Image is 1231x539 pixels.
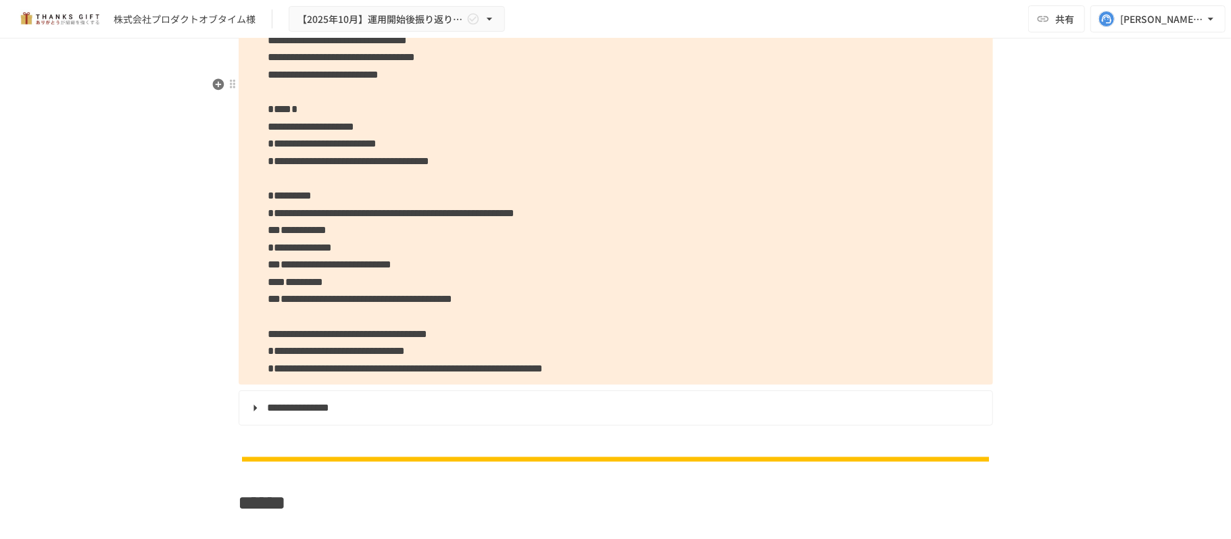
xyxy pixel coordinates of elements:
[297,11,464,28] span: 【2025年10月】運用開始後振り返りミーティング
[16,8,103,30] img: mMP1OxWUAhQbsRWCurg7vIHe5HqDpP7qZo7fRoNLXQh
[1055,11,1074,26] span: 共有
[1090,5,1226,32] button: [PERSON_NAME][EMAIL_ADDRESS][DOMAIN_NAME]
[1028,5,1085,32] button: 共有
[239,455,993,463] img: n6GUNqEHdaibHc1RYGm9WDNsCbxr1vBAv6Dpu1pJovz
[1120,11,1204,28] div: [PERSON_NAME][EMAIL_ADDRESS][DOMAIN_NAME]
[289,6,505,32] button: 【2025年10月】運用開始後振り返りミーティング
[114,12,256,26] div: 株式会社プロダクトオブタイム様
